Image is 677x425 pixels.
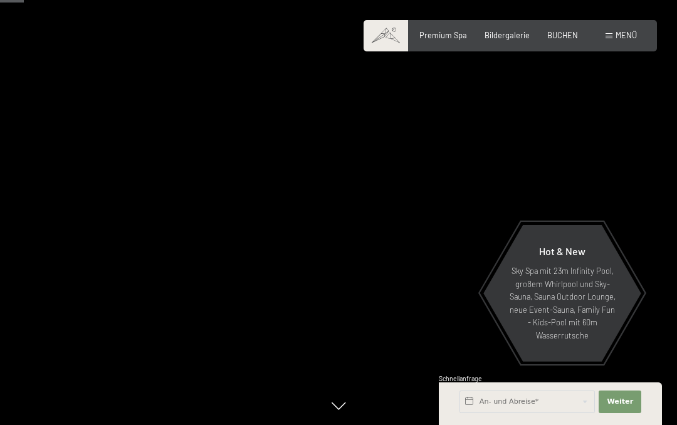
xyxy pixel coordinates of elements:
a: Hot & New Sky Spa mit 23m Infinity Pool, großem Whirlpool und Sky-Sauna, Sauna Outdoor Lounge, ne... [483,224,642,362]
a: Premium Spa [419,30,467,40]
a: Bildergalerie [485,30,530,40]
span: Weiter [607,397,633,407]
span: Hot & New [539,245,585,257]
span: Menü [616,30,637,40]
span: Schnellanfrage [439,375,482,382]
a: BUCHEN [547,30,578,40]
p: Sky Spa mit 23m Infinity Pool, großem Whirlpool und Sky-Sauna, Sauna Outdoor Lounge, neue Event-S... [508,265,617,342]
button: Weiter [599,391,641,413]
